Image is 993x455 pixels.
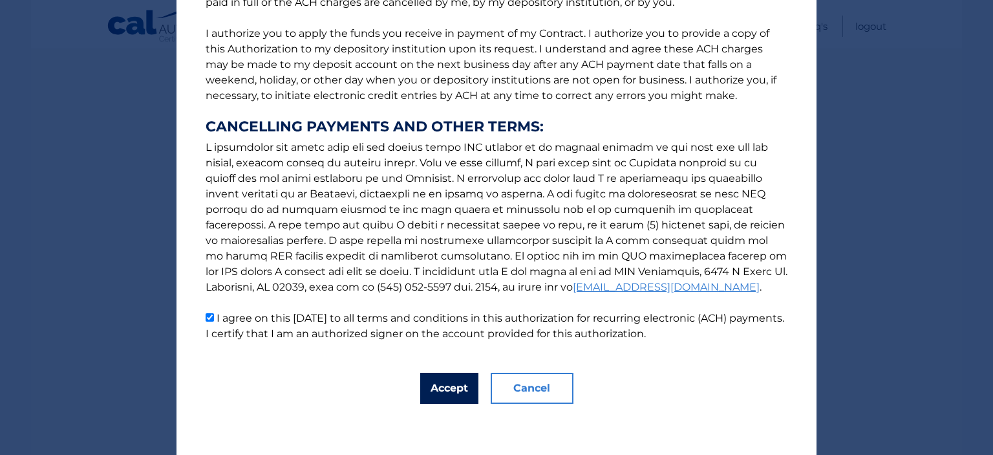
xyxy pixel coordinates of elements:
strong: CANCELLING PAYMENTS AND OTHER TERMS: [206,119,787,135]
a: [EMAIL_ADDRESS][DOMAIN_NAME] [573,281,760,293]
button: Cancel [491,373,573,404]
button: Accept [420,373,478,404]
label: I agree on this [DATE] to all terms and conditions in this authorization for recurring electronic... [206,312,784,340]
